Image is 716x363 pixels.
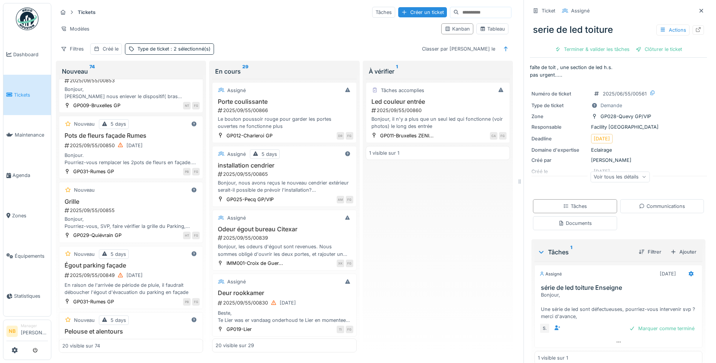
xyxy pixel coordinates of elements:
div: Tâches [372,7,395,18]
h3: Odeur égout bureau Citexar [216,226,353,233]
li: [PERSON_NAME] [21,323,48,339]
div: Actions [656,25,690,35]
div: 5 days [111,251,126,258]
li: NB [6,326,18,337]
div: [DATE] [594,135,610,142]
a: Équipements [3,236,51,276]
div: FG [192,298,200,306]
div: 5 days [111,317,126,324]
div: En cours [215,67,353,76]
div: Classer par [PERSON_NAME] le [419,43,499,54]
div: Documents [558,220,592,227]
div: PB [183,168,191,175]
div: Kanban [445,25,470,32]
div: DR [337,132,344,140]
div: Créer un ticket [398,7,447,17]
div: 2025/09/55/00830 [217,298,353,308]
div: Tâches [563,203,587,210]
span: : 2 sélectionné(s) [169,46,211,52]
div: Bonjour, [PERSON_NAME] nous enlever le dispositif( bras articulé) de fermeture automatique de la ... [62,86,200,100]
h3: Porte coulissante [216,98,353,105]
div: Manager [21,323,48,329]
span: Maintenance [15,131,48,138]
div: Filtres [57,43,87,54]
div: NT [183,102,191,109]
div: Voir tous les détails [590,171,650,182]
div: GP025-Pecq GP/VIP [226,196,274,203]
div: [DATE] [280,299,296,306]
div: XK [337,260,344,267]
div: Tâches [537,248,633,257]
div: GP009-Bruxelles GP [73,102,120,109]
h3: Égout parking façade [62,262,200,269]
a: Agenda [3,155,51,195]
div: 2025/09/55/00848 [64,337,200,346]
div: FG [346,326,353,333]
div: 1 visible sur 1 [538,354,568,361]
div: Domaine d'expertise [531,146,588,154]
div: GP011-Bruxelles ZENI... [380,132,434,139]
span: Équipements [15,252,48,260]
div: Clôturer le ticket [633,44,685,54]
div: Eclairage [531,146,705,154]
sup: 29 [242,67,248,76]
div: [DATE] [126,272,143,279]
h3: série de led toiture Enseigne [541,284,699,291]
div: Marquer comme terminé [626,323,698,334]
div: Nouveau [74,251,95,258]
div: CA [490,132,497,140]
span: Tickets [14,91,48,98]
div: FG [346,196,353,203]
div: Créé le [103,45,119,52]
div: TI [337,326,344,333]
div: FG [499,132,507,140]
div: PB [183,298,191,306]
div: IMM001-Croix de Guer... [226,260,283,267]
h3: Deur rookkamer [216,289,353,297]
h3: installation cendrier [216,162,353,169]
div: HT [183,232,191,239]
a: Maintenance [3,115,51,155]
div: Assigné [571,7,590,14]
div: AM [337,196,344,203]
h3: Grille [62,198,200,205]
span: Dashboard [13,51,48,58]
div: Bonjour, nous avons reçus le nouveau cendrier extérieur serait-il possible de prévoir l'installat... [216,179,353,194]
a: Zones [3,195,51,236]
div: Nouveau [74,120,95,128]
div: GP031-Rumes GP [73,168,114,175]
sup: 74 [89,67,95,76]
h3: Pots de fleurs façade Rumes [62,132,200,139]
div: GP029-Quiévrain GP [73,232,122,239]
div: Ticket [542,7,555,14]
a: Dashboard [3,34,51,75]
div: GP019-Lier [226,326,252,333]
div: À vérifier [369,67,507,76]
div: 5 days [262,151,277,158]
span: Zones [12,212,48,219]
div: Terminer & valider les tâches [552,44,633,54]
div: Assigné [227,87,246,94]
span: Statistiques [14,292,48,300]
div: 20 visible sur 74 [62,342,100,349]
div: Nouveau [62,67,200,76]
div: FG [346,260,353,267]
h3: Led couleur entrée [369,98,507,105]
div: 20 visible sur 29 [216,342,254,349]
div: [DATE] [126,338,143,345]
div: Bonjour, les odeurs d'égout sont revenues. Nous sommes obligé d'ouvrir les deux portes, et rajout... [216,243,353,257]
div: Zone [531,113,588,120]
div: Tableau [480,25,505,32]
div: Responsable [531,123,588,131]
div: Beste, Te Lier was er vandaag onderhoud te Lier en momenteel sluit de rookdeur niet meer van zelf. [216,309,353,324]
div: Le bouton poussoir rouge pour garder les portes ouvertes ne fonctionne plus [216,115,353,130]
strong: Tickets [75,9,99,16]
sup: 1 [570,248,572,257]
div: Assigné [227,278,246,285]
div: [DATE] [126,142,143,149]
div: Ajouter [667,247,699,257]
div: Modèles [57,23,93,34]
div: Bonjour, Pourriez-vous, SVP, faire vérifier la grille du Parking, nous n'arrivons plus à l'ouvrir... [62,215,200,230]
div: Assigné [227,151,246,158]
div: 1 visible sur 1 [369,149,399,157]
